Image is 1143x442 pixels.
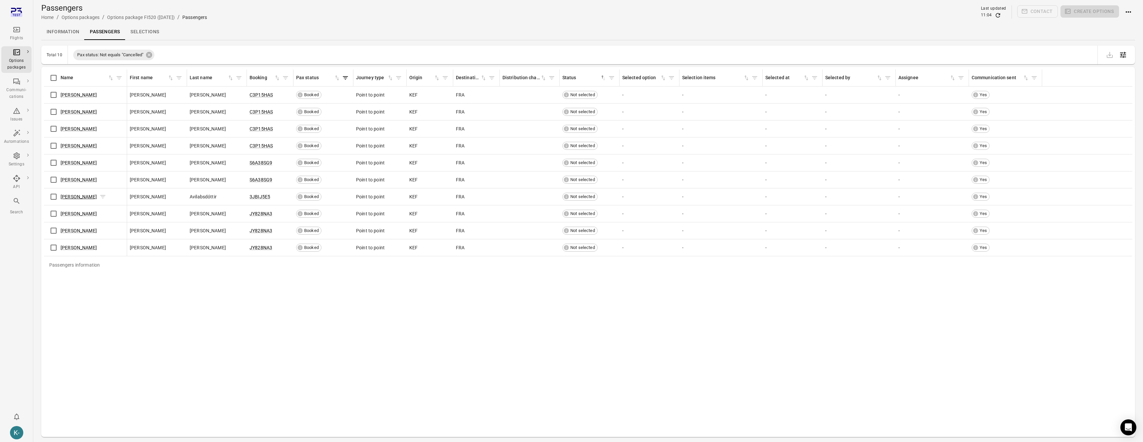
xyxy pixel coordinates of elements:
div: Destination [456,74,480,82]
div: Assignee [898,74,949,82]
a: JY828NA3 [250,245,272,250]
a: [PERSON_NAME] [61,160,97,165]
a: [PERSON_NAME] [61,194,97,199]
span: [PERSON_NAME] [190,176,226,183]
span: Status [562,74,607,82]
button: Filter by selected by [883,73,893,83]
span: FRA [456,176,465,183]
div: Selected at [765,74,803,82]
a: S6A38SG9 [250,160,272,165]
div: - [898,142,966,149]
div: - [825,92,893,98]
span: Communication sent [972,74,1029,82]
a: C3P15HAS [250,109,273,114]
button: Filter by distribution channel [547,73,557,83]
div: - [898,244,966,251]
div: - [825,142,893,149]
span: Journey type [356,74,394,82]
div: First name [130,74,167,82]
div: Booking [250,74,274,82]
div: - [622,193,677,200]
span: KEF [409,193,418,200]
a: Passengers [85,24,125,40]
span: Point to point [356,159,385,166]
div: Sort by origin in ascending order [409,74,440,82]
span: FRA [456,125,465,132]
div: Open Intercom Messenger [1120,419,1136,435]
button: Filter by origin [440,73,450,83]
button: Search [1,195,32,217]
span: [PERSON_NAME] [190,244,226,251]
div: Sort by selected by in ascending order [825,74,883,82]
div: Sort by booking in ascending order [250,74,281,82]
div: Options packages [4,58,29,71]
div: Sort by pax status in ascending order [296,74,340,82]
span: Last name [190,74,234,82]
span: Yes [977,176,989,183]
span: Not selected [568,109,597,115]
a: Information [41,24,85,40]
a: JY828NA3 [250,211,272,216]
div: Pax status: Not equals "Cancelled" [73,50,154,60]
div: Sort by selected option in ascending order [622,74,667,82]
li: / [57,13,59,21]
div: Sort by last name in ascending order [190,74,234,82]
div: K- [10,426,23,439]
div: Journey type [356,74,387,82]
button: Filter by first name [174,73,184,83]
div: Passengers [182,14,207,21]
span: Point to point [356,142,385,149]
span: KEF [409,125,418,132]
button: Filter by name [114,73,124,83]
span: [PERSON_NAME] [190,227,226,234]
span: [PERSON_NAME] [130,159,166,166]
button: Filter by destination [487,73,497,83]
span: Yes [977,227,989,234]
div: - [622,210,677,217]
div: - [765,92,820,98]
button: Filter by selected option [667,73,676,83]
div: Last name [190,74,227,82]
span: Yes [977,210,989,217]
span: Yes [977,159,989,166]
span: KEF [409,227,418,234]
span: Booked [302,210,321,217]
span: Yes [977,193,989,200]
div: Automations [4,138,29,145]
span: KEF [409,176,418,183]
div: - [825,176,893,183]
span: Yes [977,244,989,251]
div: - [898,227,966,234]
span: KEF [409,210,418,217]
span: [PERSON_NAME] [190,159,226,166]
a: Options packages [1,46,32,73]
span: Yes [977,109,989,115]
div: - [622,109,677,115]
span: Booked [302,125,321,132]
div: Total 10 [47,53,62,57]
span: [PERSON_NAME] [190,109,226,115]
div: Sort by destination in ascending order [456,74,487,82]
span: Filter by booking [281,73,290,83]
button: Filter by journey type [394,73,404,83]
span: KEF [409,92,418,98]
button: Actions [1122,5,1135,19]
div: - [898,125,966,132]
a: 3JBIJ5E5 [250,194,270,199]
span: [PERSON_NAME] [190,92,226,98]
span: [PERSON_NAME] [190,125,226,132]
li: / [177,13,180,21]
span: First name [130,74,174,82]
div: Communi-cations [4,87,29,100]
a: C3P15HAS [250,92,273,98]
div: - [765,125,820,132]
div: Sort by first name in ascending order [130,74,174,82]
div: Communication sent [972,74,1023,82]
div: - [825,159,893,166]
span: Point to point [356,176,385,183]
button: Filter by communication sent [1029,73,1039,83]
